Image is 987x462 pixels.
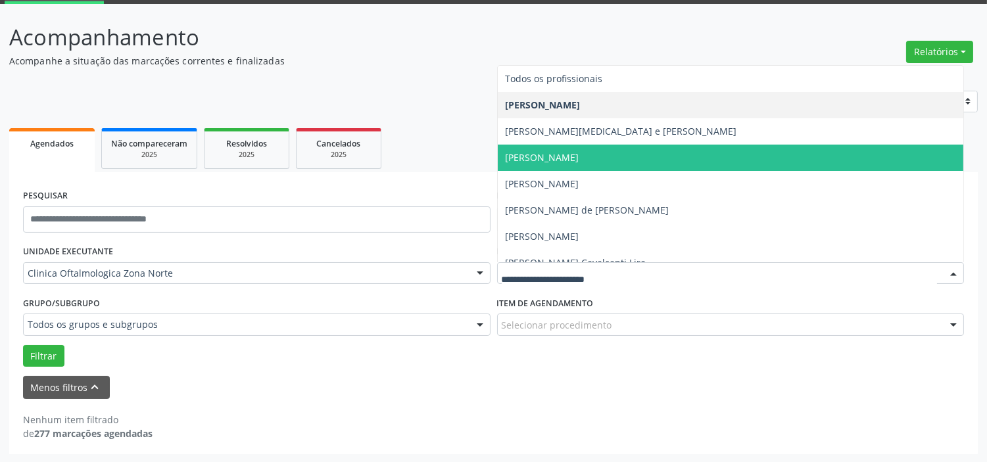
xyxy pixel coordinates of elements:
[502,318,612,332] span: Selecionar procedimento
[506,72,603,85] span: Todos os profissionais
[317,138,361,149] span: Cancelados
[506,177,579,190] span: [PERSON_NAME]
[214,150,279,160] div: 2025
[23,186,68,206] label: PESQUISAR
[9,21,687,54] p: Acompanhamento
[34,427,153,440] strong: 277 marcações agendadas
[506,230,579,243] span: [PERSON_NAME]
[23,427,153,440] div: de
[28,318,464,331] span: Todos os grupos e subgrupos
[497,293,594,313] label: Item de agendamento
[23,293,100,313] label: Grupo/Subgrupo
[23,242,113,262] label: UNIDADE EXECUTANTE
[506,151,579,164] span: [PERSON_NAME]
[506,204,669,216] span: [PERSON_NAME] de [PERSON_NAME]
[9,54,687,68] p: Acompanhe a situação das marcações correntes e finalizadas
[23,376,110,399] button: Menos filtroskeyboard_arrow_up
[111,150,187,160] div: 2025
[906,41,973,63] button: Relatórios
[306,150,372,160] div: 2025
[226,138,267,149] span: Resolvidos
[23,345,64,367] button: Filtrar
[28,267,464,280] span: Clinica Oftalmologica Zona Norte
[88,380,103,394] i: keyboard_arrow_up
[111,138,187,149] span: Não compareceram
[30,138,74,149] span: Agendados
[23,413,153,427] div: Nenhum item filtrado
[506,256,646,269] span: [PERSON_NAME] Cavalcanti Lira
[506,99,581,111] span: [PERSON_NAME]
[506,125,737,137] span: [PERSON_NAME][MEDICAL_DATA] e [PERSON_NAME]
